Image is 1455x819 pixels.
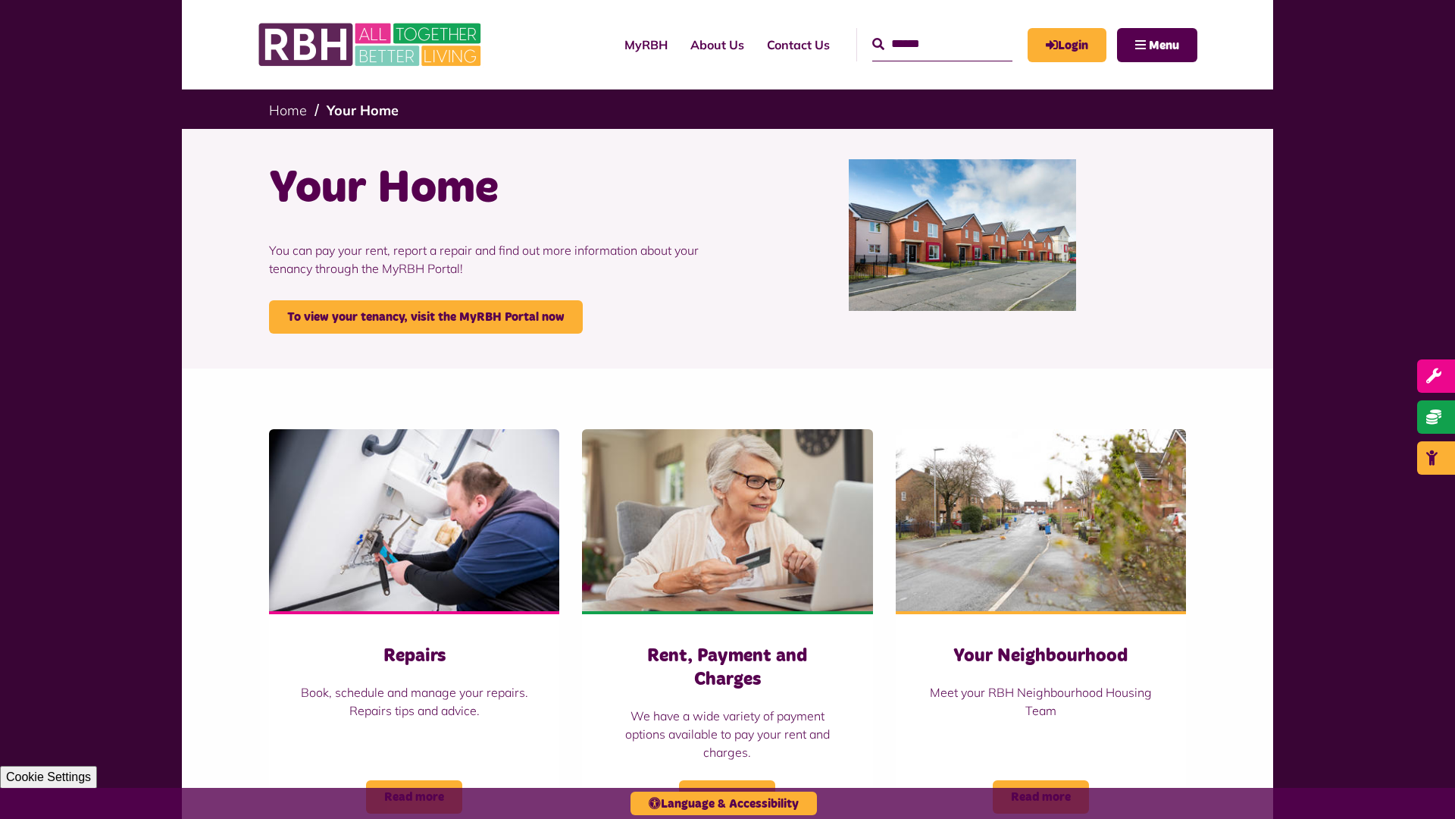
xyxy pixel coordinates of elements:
[299,645,529,668] h3: Repairs
[258,15,485,74] img: RBH
[1149,39,1179,52] span: Menu
[756,24,841,65] a: Contact Us
[1028,28,1106,62] a: MyRBH
[269,102,307,119] a: Home
[327,102,399,119] a: Your Home
[679,780,775,814] span: Read more
[612,707,842,761] p: We have a wide variety of payment options available to pay your rent and charges.
[926,645,1156,668] h3: Your Neighbourhood
[926,683,1156,720] p: Meet your RBH Neighbourhood Housing Team
[269,218,716,300] p: You can pay your rent, report a repair and find out more information about your tenancy through t...
[613,24,679,65] a: MyRBH
[612,645,842,692] h3: Rent, Payment and Charges
[582,429,872,611] img: Old Woman Paying Bills Online J745CDU
[299,683,529,720] p: Book, schedule and manage your repairs. Repairs tips and advice.
[896,429,1186,611] img: SAZMEDIA RBH 22FEB24 79
[849,159,1077,311] img: Curzon Road
[630,792,817,815] button: Language & Accessibility
[269,429,559,611] img: RBH(257)
[366,780,462,814] span: Read more
[993,780,1089,814] span: Read more
[1387,751,1455,819] iframe: Netcall Web Assistant for live chat
[269,300,583,334] a: To view your tenancy, visit the MyRBH Portal now
[1117,28,1197,62] button: Navigation
[269,159,716,218] h1: Your Home
[679,24,756,65] a: About Us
